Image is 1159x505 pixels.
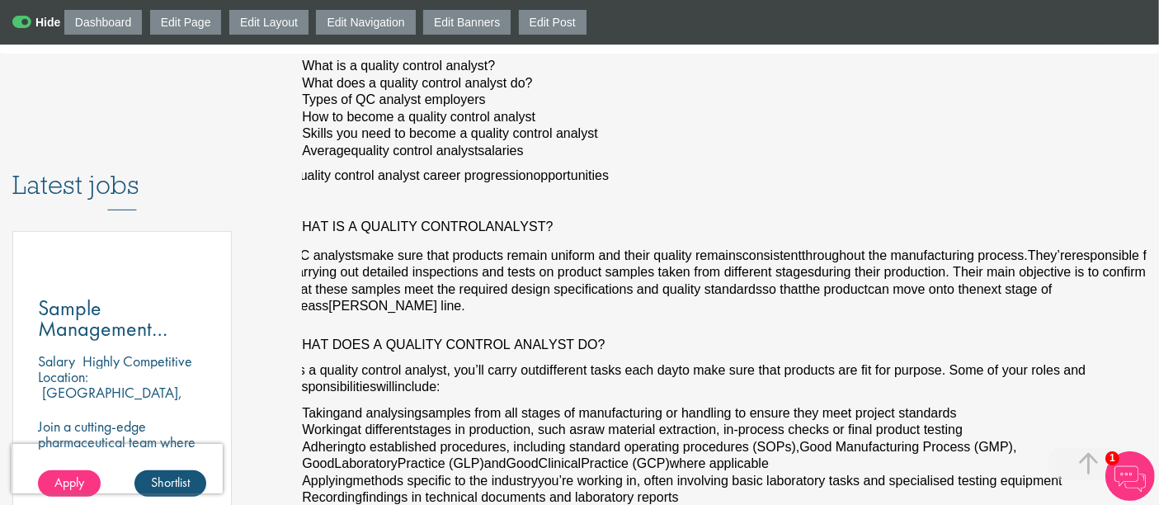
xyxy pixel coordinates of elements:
span: the product [802,282,868,296]
a: Edit Page [150,10,222,35]
span: where applicable [670,456,769,470]
span: stage [412,422,445,437]
span: opportunities [534,168,610,182]
span: QC analysts [290,248,361,262]
span: ractice ( [590,456,637,470]
span: will [376,380,394,394]
span: What is a quality control analyst? [302,59,495,73]
span: ractice ( [407,456,454,470]
span: so that [762,282,802,296]
span: Record [302,490,345,504]
span: aboratory [342,456,398,470]
span: ood [313,456,335,470]
span: ing [332,422,350,437]
span: , in-process checks or final product testing [716,422,963,437]
span: [PERSON_NAME] line [328,299,461,313]
span: ing [323,406,340,420]
span: G [506,456,516,470]
span: arry out [494,363,539,377]
span: Location: [38,367,88,386]
span: P [398,456,407,470]
span: ? [546,219,554,234]
img: Chatbot [1105,451,1155,501]
span: P [581,456,590,470]
span: GCP [637,456,666,470]
span: ss [315,299,328,313]
iframe: reCAPTCHA [12,444,223,493]
span: methods specific to the industry [353,474,538,488]
span: sing [398,406,422,420]
p: Highly Competitive [82,352,192,370]
span: Salary [38,352,75,370]
span: Quality control analyst career progression [290,168,533,182]
span: C [539,456,549,470]
span: during their production [814,265,945,279]
a: Edit Layout [229,10,309,35]
span: , often involving basic laboratory tasks and specialised testing equipment [637,474,1062,488]
span: As a quality control analyst, you’ll c [290,363,494,377]
span: and [484,456,506,470]
span: ing [337,440,355,454]
span: ) [666,456,670,470]
span: ood [516,456,539,470]
span: What does a quality control analyst do? [290,337,605,352]
span: to make sure that products are fit for purpose. Some of your roles and responsibilities [290,363,1089,394]
span: quality control analyst [351,144,478,158]
span: a [309,299,316,313]
a: Edit Navigation [316,10,415,35]
span: salaries [478,144,523,158]
span: They’re [1028,248,1072,262]
span: throughout the manufacturing process. [802,248,1028,262]
span: at different [351,422,412,437]
span: s in production, such as [445,422,583,437]
p: [GEOGRAPHIC_DATA], [GEOGRAPHIC_DATA] [38,383,182,418]
a: Edit Post [519,10,587,35]
span: What does a quality control analyst do? [302,76,532,90]
span: GLP [453,456,479,470]
span: the [959,282,977,296]
a: Edit Banners [423,10,511,35]
span: 1 [1105,451,1119,465]
span: can move onto [868,282,954,296]
span: L [334,456,342,470]
span: to established procedures, including standard operating procedures (SOPs), [355,440,799,454]
a: Sample Management Scientist [38,298,206,339]
h3: Latest jobs [12,130,232,210]
span: . Their main objective is to confirm that these samples meet the required design specifications a... [290,265,1149,296]
span: Tak [302,406,323,420]
span: linical [548,456,581,470]
span: and analy [341,406,398,420]
span: ) [480,456,484,470]
span: findings in technical documents and laboratory reports [362,490,678,504]
a: Dashboard [64,10,143,35]
span: Sample Management Scientist [38,294,167,363]
span: Work [302,422,332,437]
span: raw material extraction [583,422,716,437]
span: consistent [742,248,802,262]
span: analyst [486,219,546,234]
span: What is a quality control [290,219,485,234]
span: Skills you need to become a quality control analyst [302,126,597,140]
span: ing [345,490,362,504]
span: samples from all stages of manufacturing or handling to ensure they meet project standards [422,406,956,420]
span: ing [335,474,352,488]
span: make sure that products remain uniform and their quality remains [361,248,742,262]
span: Average [302,144,351,158]
span: include: [394,380,440,394]
span: How to become a quality control analyst [302,110,535,124]
span: . [461,299,464,313]
span: Types of QC analyst employers [302,92,485,106]
span: you’re working in [538,474,637,488]
span: Adher [302,440,337,454]
span: different tasks each day [539,363,679,377]
span: Apply [302,474,335,488]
